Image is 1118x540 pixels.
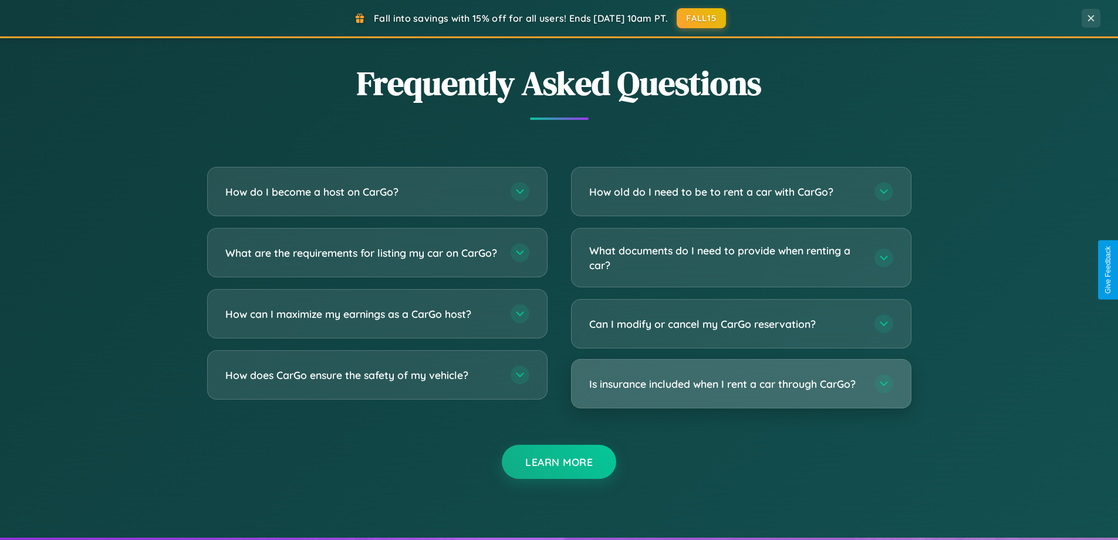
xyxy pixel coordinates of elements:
button: Learn More [502,445,616,479]
h3: What documents do I need to provide when renting a car? [589,243,863,272]
h3: What are the requirements for listing my car on CarGo? [225,246,499,260]
div: Give Feedback [1104,246,1112,294]
span: Fall into savings with 15% off for all users! Ends [DATE] 10am PT. [374,12,668,24]
h3: How old do I need to be to rent a car with CarGo? [589,185,863,199]
h3: How does CarGo ensure the safety of my vehicle? [225,368,499,383]
h3: Is insurance included when I rent a car through CarGo? [589,377,863,391]
h3: Can I modify or cancel my CarGo reservation? [589,317,863,331]
h2: Frequently Asked Questions [207,61,911,106]
button: FALL15 [677,8,726,28]
h3: How can I maximize my earnings as a CarGo host? [225,307,499,321]
h3: How do I become a host on CarGo? [225,185,499,199]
